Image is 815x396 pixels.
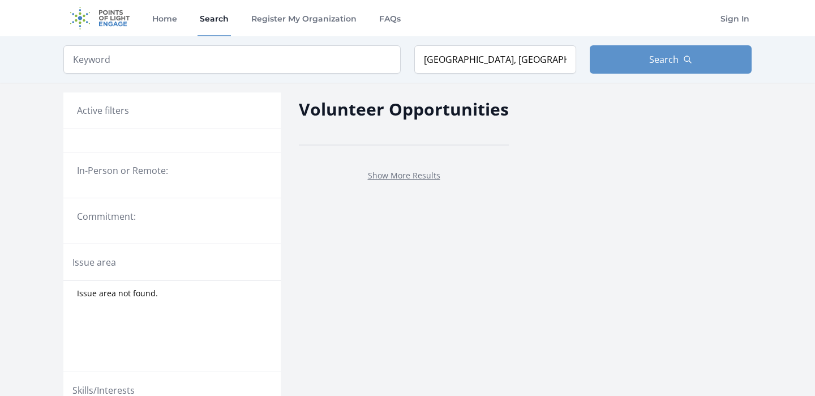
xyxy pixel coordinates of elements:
[77,104,129,117] h3: Active filters
[77,164,267,177] legend: In-Person or Remote:
[649,53,679,66] span: Search
[72,256,116,269] legend: Issue area
[299,96,509,122] h2: Volunteer Opportunities
[77,210,267,223] legend: Commitment:
[77,288,158,299] span: Issue area not found.
[63,45,401,74] input: Keyword
[590,45,752,74] button: Search
[414,45,576,74] input: Location
[368,170,440,181] a: Show More Results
